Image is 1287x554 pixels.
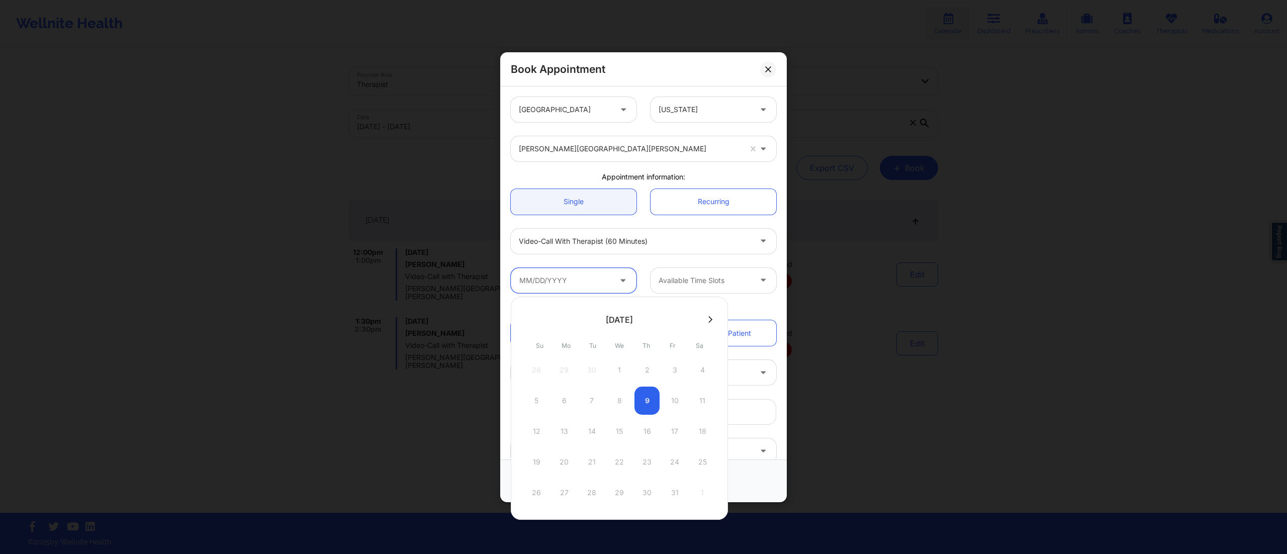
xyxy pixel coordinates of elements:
[536,342,543,349] abbr: Sunday
[511,62,605,76] h2: Book Appointment
[511,267,636,293] input: MM/DD/YYYY
[519,228,751,253] div: Video-Call with Therapist (60 minutes)
[642,342,650,349] abbr: Thursday
[519,97,611,122] div: [GEOGRAPHIC_DATA]
[670,342,676,349] abbr: Friday
[504,172,783,182] div: Appointment information:
[562,342,571,349] abbr: Monday
[606,315,633,325] div: [DATE]
[504,303,783,313] div: Patient information:
[589,342,596,349] abbr: Tuesday
[511,189,636,214] a: Single
[696,342,703,349] abbr: Saturday
[615,342,624,349] abbr: Wednesday
[659,97,751,122] div: [US_STATE]
[651,189,776,214] a: Recurring
[519,136,741,161] div: [PERSON_NAME][GEOGRAPHIC_DATA][PERSON_NAME]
